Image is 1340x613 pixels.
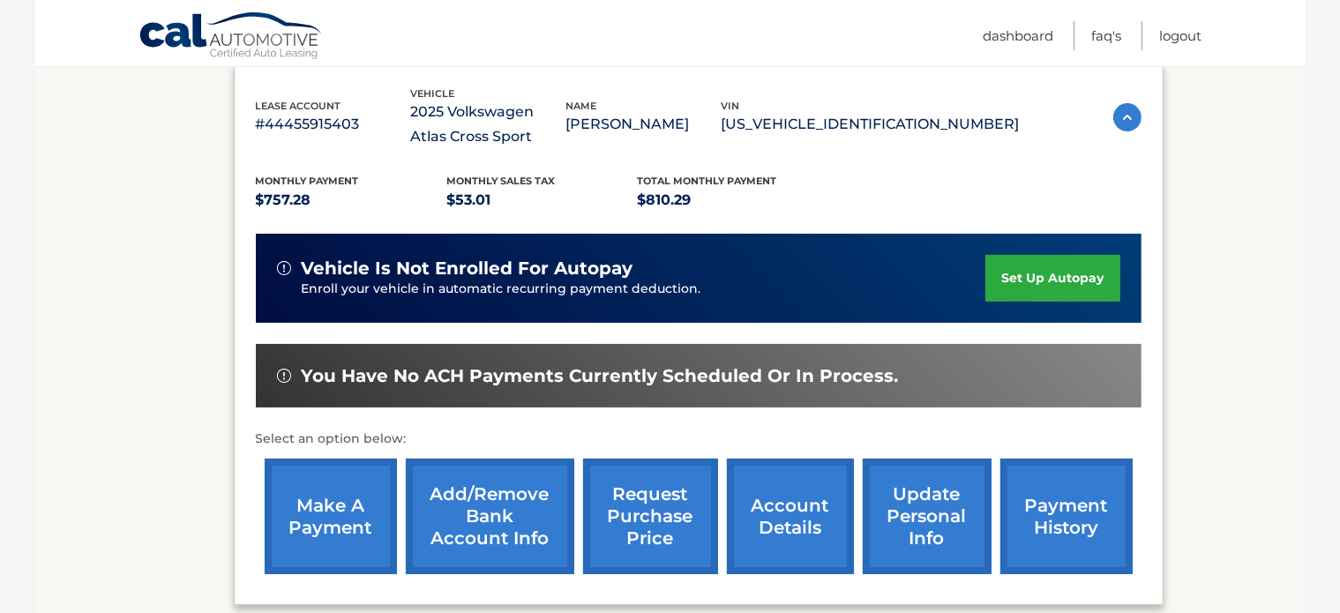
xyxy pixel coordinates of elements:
[302,258,633,280] span: vehicle is not enrolled for autopay
[265,459,397,574] a: make a payment
[277,261,291,275] img: alert-white.svg
[256,429,1142,450] p: Select an option below:
[1160,21,1202,50] a: Logout
[566,100,597,112] span: name
[1000,459,1133,574] a: payment history
[277,369,291,383] img: alert-white.svg
[1092,21,1122,50] a: FAQ's
[583,459,718,574] a: request purchase price
[446,188,638,213] p: $53.01
[256,100,341,112] span: lease account
[138,11,324,63] a: Cal Automotive
[446,175,555,187] span: Monthly sales Tax
[411,87,455,100] span: vehicle
[256,175,359,187] span: Monthly Payment
[411,100,566,149] p: 2025 Volkswagen Atlas Cross Sport
[566,112,722,137] p: [PERSON_NAME]
[638,175,777,187] span: Total Monthly Payment
[1113,103,1142,131] img: accordion-active.svg
[727,459,854,574] a: account details
[256,188,447,213] p: $757.28
[985,255,1119,302] a: set up autopay
[638,188,829,213] p: $810.29
[302,280,986,299] p: Enroll your vehicle in automatic recurring payment deduction.
[406,459,574,574] a: Add/Remove bank account info
[722,112,1020,137] p: [US_VEHICLE_IDENTIFICATION_NUMBER]
[302,365,899,387] span: You have no ACH payments currently scheduled or in process.
[722,100,740,112] span: vin
[256,112,411,137] p: #44455915403
[984,21,1054,50] a: Dashboard
[863,459,992,574] a: update personal info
